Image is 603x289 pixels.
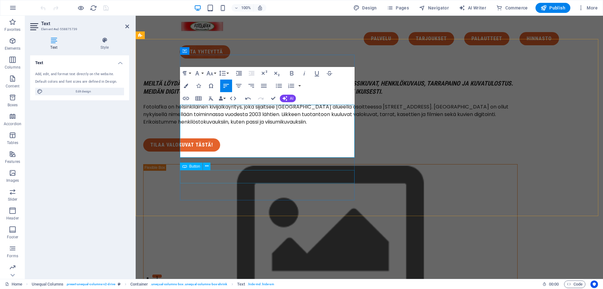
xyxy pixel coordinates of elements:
button: Superscript [258,67,270,80]
p: Slider [8,197,18,202]
span: AI Writer [459,5,486,11]
button: AI [280,95,296,102]
span: . unequal-columns-box .unequal-columns-box-shrink [150,281,227,288]
h6: Session time [542,281,559,288]
span: More [578,5,598,11]
i: On resize automatically adjust zoom level to fit chosen device. [257,5,263,11]
button: Publish [535,3,570,13]
button: Design [351,3,379,13]
h4: Text [30,55,129,67]
p: Boxes [8,103,18,108]
button: Navigator [416,3,451,13]
p: Footer [7,235,18,240]
button: More [575,3,600,13]
button: Code [564,281,585,288]
button: 100% [231,4,254,12]
button: Align Justify [258,80,270,92]
button: Italic (Ctrl+I) [298,67,310,80]
p: Content [6,84,19,89]
span: Design [353,5,377,11]
button: Clear Formatting [205,92,217,105]
p: Forms [7,253,18,258]
div: Default colors and font sizes are defined in Design. [35,79,124,85]
button: Subscript [271,67,283,80]
span: Publish [541,5,565,11]
button: Align Right [245,80,257,92]
p: Accordion [4,121,21,126]
i: This element is a customizable preset [118,282,121,286]
p: Tables [7,140,18,145]
button: Colors [180,80,192,92]
span: Click to select. Double-click to edit [32,281,63,288]
p: Features [5,159,20,164]
div: Add, edit, and format text directly on the website. [35,72,124,77]
nav: breadcrumb [32,281,274,288]
button: Insert Table [193,92,204,105]
h2: Text [41,21,129,26]
span: Edit design [45,88,122,95]
p: Elements [5,46,21,51]
button: Font Size [205,67,217,80]
button: Ordered List [285,80,297,92]
h3: Element #ed-558875739 [41,26,117,32]
button: Usercentrics [590,281,598,288]
button: AI Writer [456,3,489,13]
span: Commerce [496,5,528,11]
span: Click to select. Double-click to edit [130,281,148,288]
span: Pages [387,5,409,11]
button: Align Center [233,80,245,92]
button: Icons [193,80,204,92]
span: . preset-unequal-columns-v2-drive [66,281,115,288]
span: Click to select. Double-click to edit [237,281,245,288]
span: . hide-md .hide-sm [247,281,274,288]
span: Button [189,164,200,168]
button: 1 [17,259,26,262]
p: Columns [5,65,20,70]
p: Favorites [4,27,20,32]
button: reload [90,4,97,12]
h4: Text [30,37,80,50]
p: Fotolafka on helsinkiläinen kivijalkayritys, joka sijaitsee [GEOGRAPHIC_DATA] alueella osoitteess... [8,87,382,110]
button: Ordered List [297,80,302,92]
button: Strikethrough [323,67,335,80]
span: 00 00 [549,281,559,288]
button: Bold (Ctrl+B) [286,67,298,80]
button: Line Height [218,67,230,80]
a: Click to cancel selection. Double-click to open Pages [5,281,22,288]
h4: Style [80,37,129,50]
button: Undo (Ctrl+Z) [242,92,254,105]
button: Edit design [35,88,124,95]
p: Header [6,216,19,221]
button: Special Characters [205,80,217,92]
span: Code [567,281,583,288]
button: Click here to leave preview mode and continue editing [77,4,84,12]
button: Paragraph Format [180,67,192,80]
button: Decrease Indent [246,67,258,80]
span: Navigator [419,5,449,11]
p: Images [6,178,19,183]
button: Increase Indent [233,67,245,80]
button: Commerce [494,3,530,13]
button: Align Left [220,80,232,92]
button: Font Family [193,67,204,80]
button: Redo (Ctrl+Shift+Z) [255,92,267,105]
button: Pages [384,3,411,13]
h6: 100% [241,4,251,12]
i: Reload page [90,4,97,12]
button: Confirm (Ctrl+⏎) [267,92,279,105]
button: Unordered List [273,80,285,92]
button: Data Bindings [218,92,226,105]
button: Underline (Ctrl+U) [311,67,323,80]
button: HTML [227,92,239,105]
button: Insert Link [180,92,192,105]
span: AI [290,97,293,100]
